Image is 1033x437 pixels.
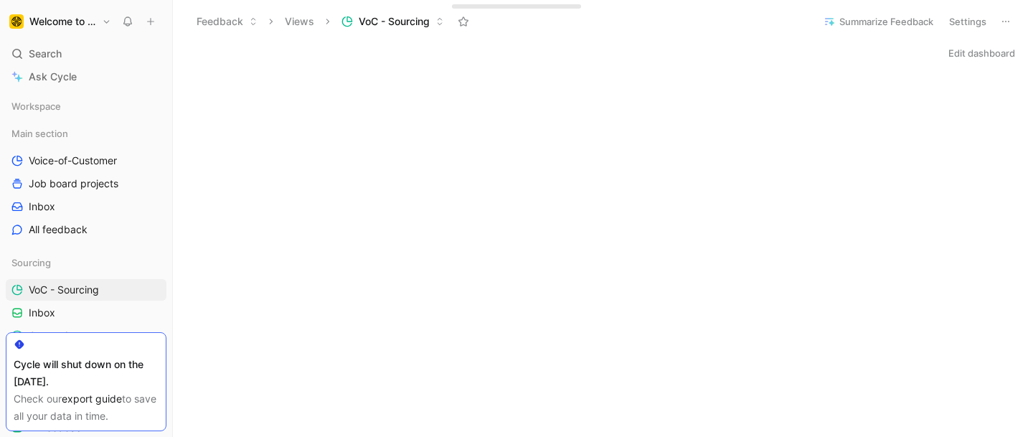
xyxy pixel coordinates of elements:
a: export guide [62,393,122,405]
div: Search [6,43,166,65]
a: Inbox [6,302,166,324]
a: Inbox [6,196,166,217]
div: Workspace [6,95,166,117]
span: Sourcing [11,255,51,270]
button: Feedback [190,11,264,32]
div: Cycle will shut down on the [DATE]. [14,356,159,390]
span: Inbox [29,306,55,320]
span: VoC - Sourcing [359,14,430,29]
span: Search [29,45,62,62]
span: Voice-of-Customer [29,154,117,168]
span: Ask Cycle [29,68,77,85]
button: Views [278,11,321,32]
div: Main section [6,123,166,144]
a: Quotes by areas [6,325,166,347]
a: VoC - Sourcing [6,279,166,301]
span: Job board projects [29,177,118,191]
span: Workspace [11,99,61,113]
h1: Welcome to the Jungle [29,15,96,28]
div: Check our to save all your data in time. [14,390,159,425]
span: All feedback [29,222,88,237]
button: Edit dashboard [942,43,1022,63]
span: Inbox [29,199,55,214]
a: Job board projects [6,173,166,194]
a: Voice-of-Customer [6,150,166,171]
span: Quotes by areas [29,329,106,343]
a: Ask Cycle [6,66,166,88]
button: Settings [943,11,993,32]
span: VoC - Sourcing [29,283,99,297]
button: Welcome to the JungleWelcome to the Jungle [6,11,115,32]
div: Main sectionVoice-of-CustomerJob board projectsInboxAll feedback [6,123,166,240]
button: VoC - Sourcing [335,11,451,32]
a: All feedback [6,219,166,240]
img: Welcome to the Jungle [9,14,24,29]
button: Summarize Feedback [817,11,940,32]
span: Main section [11,126,68,141]
div: Sourcing [6,252,166,273]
